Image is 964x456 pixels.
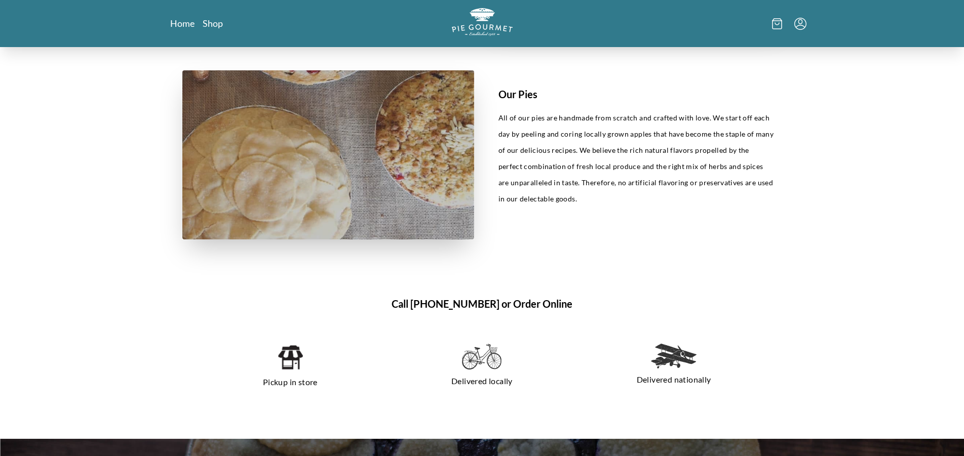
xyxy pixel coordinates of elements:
h1: Our Pies [498,87,774,102]
p: Delivered locally [398,373,566,389]
p: All of our pies are handmade from scratch and crafted with love. We start off each day by peeling... [498,110,774,207]
p: Pickup in store [207,374,374,390]
a: Logo [452,8,513,39]
img: delivered nationally [651,344,697,368]
h1: Call [PHONE_NUMBER] or Order Online [182,296,782,311]
img: delivered locally [462,344,502,370]
img: pickup in store [277,344,303,371]
img: logo [452,8,513,36]
a: Shop [203,17,223,29]
p: Delivered nationally [590,371,758,388]
a: Home [170,17,195,29]
img: pies [182,70,474,240]
button: Menu [794,18,806,30]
